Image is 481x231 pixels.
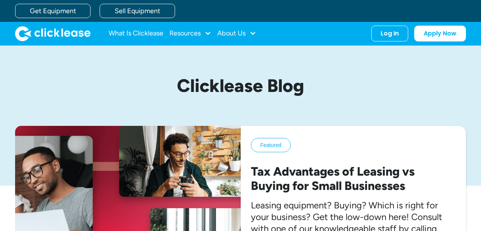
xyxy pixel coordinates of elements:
[109,26,163,41] a: What Is Clicklease
[63,76,418,96] h1: Clicklease Blog
[414,26,466,41] a: Apply Now
[381,30,399,37] div: Log In
[251,164,456,193] h2: Tax Advantages of Leasing vs Buying for Small Businesses
[217,26,256,41] div: About Us
[260,141,281,149] div: Featured
[100,4,175,18] a: Sell Equipment
[15,26,91,41] a: home
[169,26,211,41] div: Resources
[15,4,91,18] a: Get Equipment
[15,26,91,41] img: Clicklease logo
